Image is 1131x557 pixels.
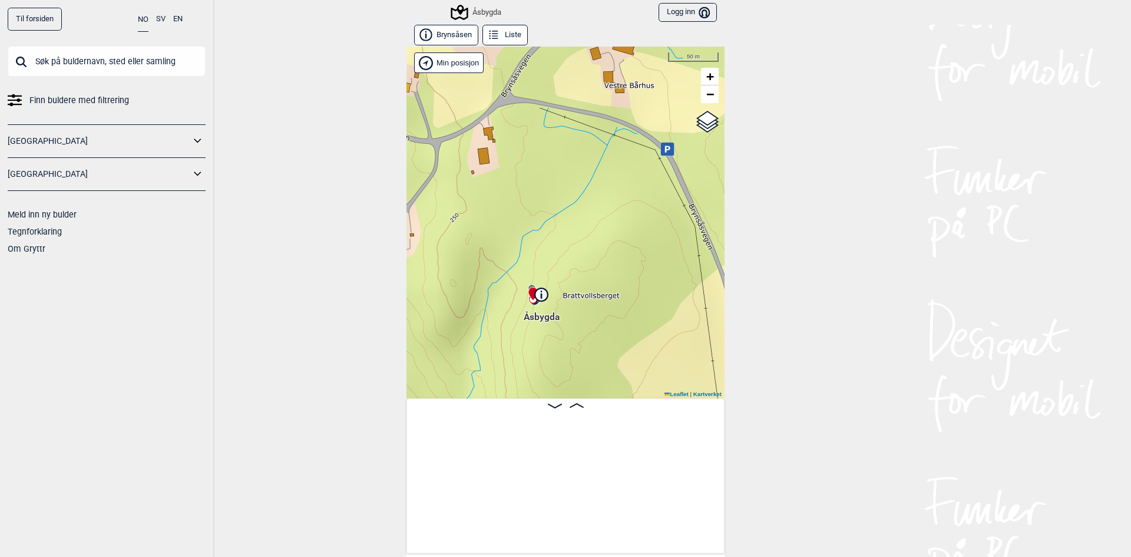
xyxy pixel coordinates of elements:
[173,8,183,31] button: EN
[8,133,190,150] a: [GEOGRAPHIC_DATA]
[701,85,719,103] a: Zoom out
[482,25,528,45] button: Liste
[8,46,206,77] input: Søk på buldernavn, sted eller samling
[8,166,190,183] a: [GEOGRAPHIC_DATA]
[156,8,166,31] button: SV
[8,244,45,253] a: Om Gryttr
[659,3,717,22] button: Logg inn
[696,109,719,135] a: Layers
[8,92,206,109] a: Finn buldere med filtrering
[8,8,62,31] a: Til forsiden
[706,69,714,84] span: +
[693,391,722,397] a: Kartverket
[706,87,714,101] span: −
[414,25,478,45] button: Brynsåsen
[690,391,692,397] span: |
[664,391,689,397] a: Leaflet
[668,52,719,62] div: 50 m
[138,8,148,32] button: NO
[538,299,545,306] div: Åsbygda
[414,52,484,73] div: Vis min posisjon
[701,68,719,85] a: Zoom in
[8,210,77,219] a: Meld inn ny bulder
[452,5,501,19] div: Åsbygda
[8,227,62,236] a: Tegnforklaring
[29,92,129,109] span: Finn buldere med filtrering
